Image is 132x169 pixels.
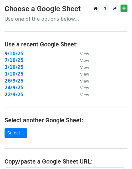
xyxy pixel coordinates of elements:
a: View [74,85,89,90]
a: Select... [5,128,27,138]
p: Use one of the options below... [5,16,127,22]
a: View [74,58,89,63]
a: View [74,71,89,77]
a: View [74,65,89,70]
h4: Copy/paste a Google Sheet URL: [5,158,127,165]
small: View [80,65,89,70]
h4: Use a recent Google Sheet: [5,41,127,48]
a: 7\10\25 [5,58,24,63]
a: 24\9\25 [5,85,24,90]
a: 22\9\25 [5,92,24,97]
a: 3\10\25 [5,65,24,70]
a: View [74,92,89,97]
a: 9\10\25 [5,51,24,56]
small: View [80,93,89,97]
h4: Select another Google Sheet: [5,117,127,124]
a: View [74,78,89,84]
a: View [74,51,89,56]
a: 1\10\25 [5,71,24,77]
small: View [80,72,89,76]
small: View [80,52,89,56]
small: View [80,79,89,83]
h3: Choose a Google Sheet [5,5,127,13]
small: View [80,58,89,63]
small: View [80,86,89,90]
a: 26\9\25 [5,78,24,84]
